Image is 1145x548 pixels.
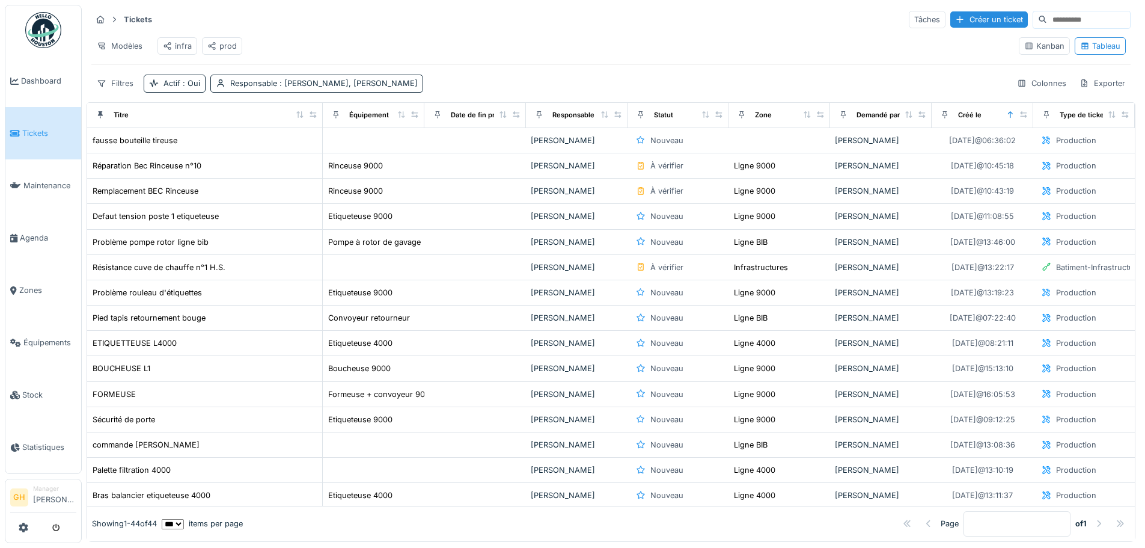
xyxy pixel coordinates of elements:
[328,287,392,298] div: Etiqueteuse 9000
[1056,464,1096,476] div: Production
[25,12,61,48] img: Badge_color-CXgf-gQk.svg
[328,363,391,374] div: Boucheuse 9000
[734,262,788,273] div: Infrastructures
[835,414,927,425] div: [PERSON_NAME]
[531,363,623,374] div: [PERSON_NAME]
[1024,40,1064,52] div: Kanban
[835,262,927,273] div: [PERSON_NAME]
[531,135,623,146] div: [PERSON_NAME]
[328,236,421,248] div: Pompe à rotor de gavage
[349,110,389,120] div: Équipement
[328,211,392,222] div: Etiqueteuse 9000
[734,414,775,425] div: Ligne 9000
[1056,439,1096,451] div: Production
[531,211,623,222] div: [PERSON_NAME]
[835,490,927,501] div: [PERSON_NAME]
[650,312,683,324] div: Nouveau
[950,414,1015,425] div: [DATE] @ 09:12:25
[951,211,1014,222] div: [DATE] @ 11:08:55
[835,439,927,451] div: [PERSON_NAME]
[952,464,1013,476] div: [DATE] @ 13:10:19
[552,110,594,120] div: Responsable
[93,262,225,273] div: Résistance cuve de chauffe n°1 H.S.
[650,236,683,248] div: Nouveau
[1075,518,1087,529] strong: of 1
[734,160,775,171] div: Ligne 9000
[21,75,76,87] span: Dashboard
[949,135,1016,146] div: [DATE] @ 06:36:02
[952,363,1013,374] div: [DATE] @ 15:13:10
[114,110,129,120] div: Titre
[328,337,392,349] div: Etiqueteuse 4000
[5,369,81,421] a: Stock
[951,287,1014,298] div: [DATE] @ 13:19:23
[734,185,775,197] div: Ligne 9000
[958,110,982,120] div: Créé le
[5,316,81,369] a: Équipements
[835,185,927,197] div: [PERSON_NAME]
[650,414,683,425] div: Nouveau
[1056,211,1096,222] div: Production
[23,180,76,191] span: Maintenance
[734,287,775,298] div: Ligne 9000
[835,363,927,374] div: [PERSON_NAME]
[650,490,683,501] div: Nouveau
[230,78,418,89] div: Responsable
[93,389,136,400] div: FORMEUSE
[5,421,81,473] a: Statistiques
[23,337,76,348] span: Équipements
[650,135,683,146] div: Nouveau
[1060,110,1107,120] div: Type de ticket
[22,389,76,401] span: Stock
[734,236,768,248] div: Ligne BIB
[952,337,1013,349] div: [DATE] @ 08:21:11
[650,389,683,400] div: Nouveau
[93,464,171,476] div: Palette filtration 4000
[835,160,927,171] div: [PERSON_NAME]
[33,484,76,493] div: Manager
[909,11,945,28] div: Tâches
[1056,287,1096,298] div: Production
[93,185,198,197] div: Remplacement BEC Rinceuse
[950,389,1015,400] div: [DATE] @ 16:05:53
[93,287,202,298] div: Problème rouleau d'étiquettes
[650,337,683,349] div: Nouveau
[835,337,927,349] div: [PERSON_NAME]
[531,414,623,425] div: [PERSON_NAME]
[1056,337,1096,349] div: Production
[950,312,1016,324] div: [DATE] @ 07:22:40
[1056,490,1096,501] div: Production
[941,518,959,529] div: Page
[93,414,155,425] div: Sécurité de porte
[734,439,768,451] div: Ligne BIB
[951,262,1014,273] div: [DATE] @ 13:22:17
[19,285,76,296] span: Zones
[328,389,435,400] div: Formeuse + convoyeur 9000
[835,389,927,400] div: [PERSON_NAME]
[856,110,900,120] div: Demandé par
[1056,135,1096,146] div: Production
[5,55,81,107] a: Dashboard
[93,135,177,146] div: fausse bouteille tireuse
[950,439,1015,451] div: [DATE] @ 13:08:36
[531,389,623,400] div: [PERSON_NAME]
[734,312,768,324] div: Ligne BIB
[950,11,1028,28] div: Créer un ticket
[650,185,683,197] div: À vérifier
[22,128,76,139] span: Tickets
[1012,75,1072,92] div: Colonnes
[650,464,683,476] div: Nouveau
[92,518,157,529] div: Showing 1 - 44 of 44
[328,160,383,171] div: Rinceuse 9000
[1056,414,1096,425] div: Production
[93,490,210,501] div: Bras balancier etiqueteuse 4000
[531,464,623,476] div: [PERSON_NAME]
[93,312,206,324] div: Pied tapis retournement bouge
[650,439,683,451] div: Nouveau
[5,212,81,264] a: Agenda
[328,185,383,197] div: Rinceuse 9000
[328,490,392,501] div: Etiqueteuse 4000
[531,160,623,171] div: [PERSON_NAME]
[1074,75,1131,92] div: Exporter
[734,389,775,400] div: Ligne 9000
